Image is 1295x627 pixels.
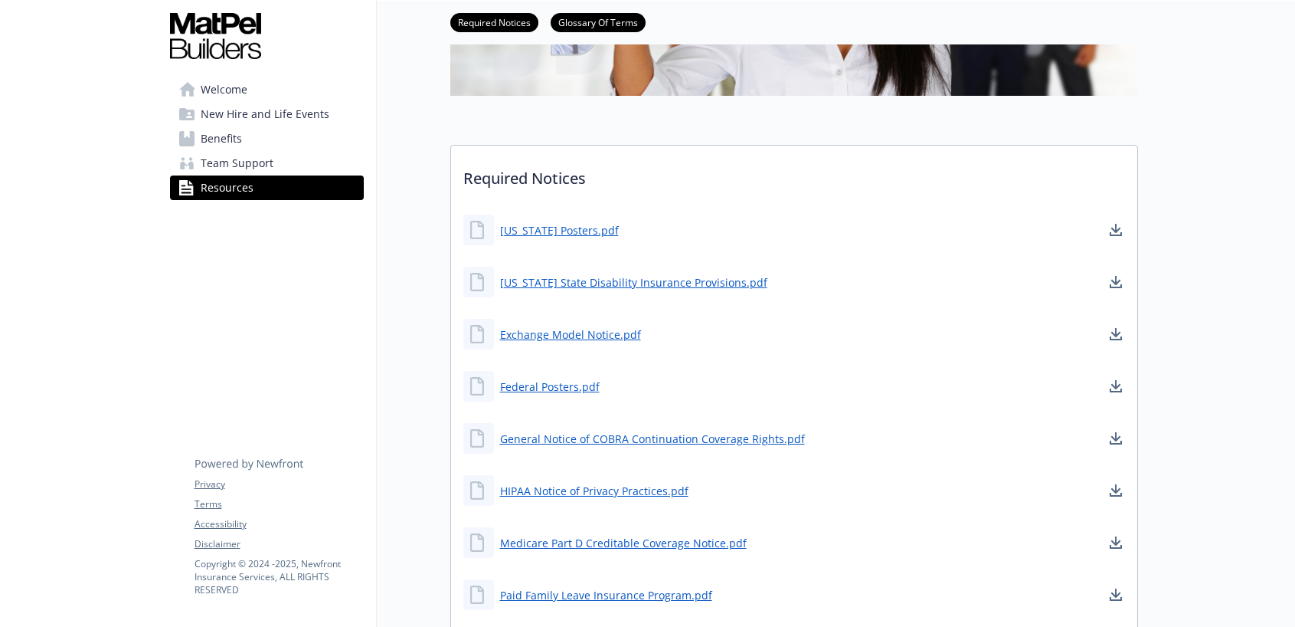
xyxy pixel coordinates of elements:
a: Team Support [170,151,364,176]
a: download document [1107,481,1125,500]
a: Benefits [170,126,364,151]
a: General Notice of COBRA Continuation Coverage Rights.pdf [500,431,805,447]
a: Federal Posters.pdf [500,379,600,395]
a: download document [1107,377,1125,396]
a: download document [1107,586,1125,604]
a: Glossary Of Terms [551,15,646,29]
span: Welcome [201,77,247,102]
p: Required Notices [451,146,1137,202]
a: Disclaimer [195,537,363,551]
a: [US_STATE] State Disability Insurance Provisions.pdf [500,274,767,291]
a: download document [1107,273,1125,291]
span: Benefits [201,126,242,151]
a: Privacy [195,478,363,491]
a: Welcome [170,77,364,102]
a: Accessibility [195,517,363,531]
span: New Hire and Life Events [201,102,329,126]
a: download document [1107,429,1125,448]
a: download document [1107,533,1125,552]
span: Team Support [201,151,273,176]
p: Copyright © 2024 - 2025 , Newfront Insurance Services, ALL RIGHTS RESERVED [195,557,363,596]
a: download document [1107,221,1125,239]
a: [US_STATE] Posters.pdf [500,222,619,238]
span: Resources [201,176,253,200]
a: New Hire and Life Events [170,102,364,126]
a: Terms [195,497,363,511]
a: Paid Family Leave Insurance Program.pdf [500,587,712,603]
a: Medicare Part D Creditable Coverage Notice.pdf [500,535,747,551]
a: Required Notices [450,15,538,29]
a: Resources [170,176,364,200]
a: download document [1107,325,1125,343]
a: Exchange Model Notice.pdf [500,327,641,343]
a: HIPAA Notice of Privacy Practices.pdf [500,483,688,499]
